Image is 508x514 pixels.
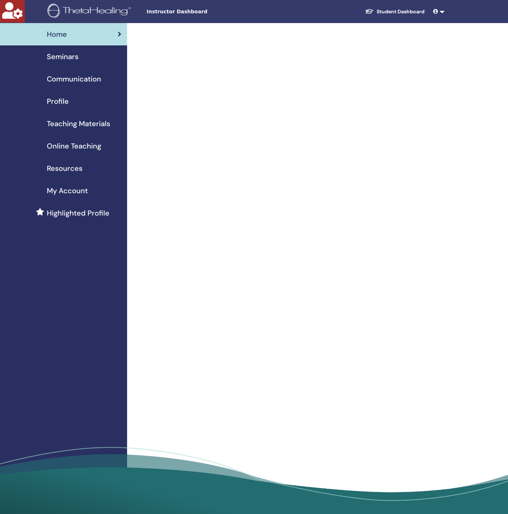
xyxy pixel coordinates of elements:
span: Highlighted Profile [47,208,109,218]
span: Communication [47,74,101,84]
span: Seminars [47,51,78,62]
a: Student Dashboard [359,5,430,18]
span: Instructor Dashboard [147,8,255,15]
span: My Account [47,185,88,196]
span: Home [47,29,67,40]
img: graduation-cap-white.svg [365,8,374,14]
img: logo.png [48,4,134,20]
span: Teaching Materials [47,118,110,129]
span: Online Teaching [47,141,101,151]
span: Resources [47,163,82,174]
span: Profile [47,96,69,107]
